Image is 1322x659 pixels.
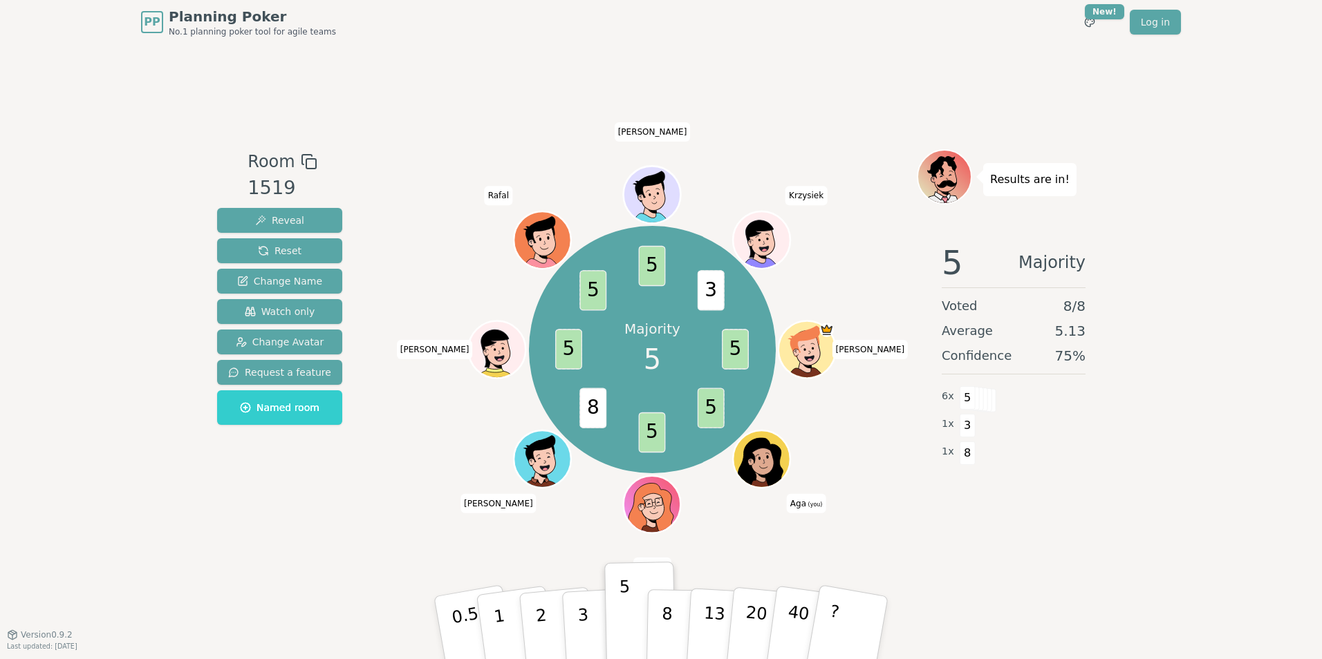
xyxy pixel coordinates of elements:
span: 75 % [1055,346,1086,365]
span: Version 0.9.2 [21,629,73,640]
button: Request a feature [217,360,342,385]
button: Watch only [217,299,342,324]
span: Last updated: [DATE] [7,642,77,650]
span: 5 [644,338,661,380]
span: (you) [806,501,823,507]
span: Room [248,149,295,174]
span: Named room [240,401,319,414]
button: Click to change your avatar [735,432,789,486]
span: 5.13 [1054,321,1086,341]
span: 6 x [942,389,954,404]
span: Reset [258,244,301,258]
span: Voted [942,296,978,316]
button: Change Avatar [217,329,342,354]
p: 5 [620,577,631,651]
span: 5 [639,412,666,452]
span: 8 [960,441,976,465]
span: Click to change your name [633,557,671,577]
span: 3 [960,414,976,437]
span: 5 [639,246,666,286]
button: Named room [217,390,342,425]
span: 5 [698,388,725,428]
span: Average [942,321,993,341]
span: No.1 planning poker tool for agile teams [169,26,336,37]
span: Change Name [237,274,322,288]
button: Reset [217,238,342,263]
div: 1519 [248,174,317,202]
span: Planning Poker [169,7,336,26]
a: Log in [1130,10,1181,35]
button: New! [1077,10,1102,35]
span: Click to change your name [485,186,512,205]
span: Reveal [255,213,304,227]
span: 5 [556,329,583,370]
span: PP [144,14,160,30]
div: New! [1085,4,1124,19]
p: Majority [624,319,680,338]
button: Change Name [217,269,342,294]
span: 1 x [942,444,954,459]
span: Confidence [942,346,1012,365]
span: Click to change your name [787,493,826,513]
span: 5 [942,246,963,279]
span: 8 / 8 [1063,296,1086,316]
span: 5 [580,270,607,310]
button: Version0.9.2 [7,629,73,640]
p: Results are in! [990,170,1070,189]
a: PPPlanning PokerNo.1 planning poker tool for agile teams [141,7,336,37]
span: Majority [1018,246,1086,279]
span: Igor is the host [820,323,835,337]
span: Change Avatar [236,335,324,349]
span: Click to change your name [615,122,691,142]
span: 8 [580,388,607,428]
span: Request a feature [228,365,331,379]
button: Reveal [217,208,342,233]
span: 1 x [942,417,954,432]
span: 5 [960,386,976,410]
span: 3 [698,270,725,310]
span: Click to change your name [832,340,909,359]
span: 5 [723,329,750,370]
span: Click to change your name [785,186,827,205]
span: Watch only [245,305,315,318]
span: Click to change your name [397,340,473,359]
span: Click to change your name [460,493,537,513]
